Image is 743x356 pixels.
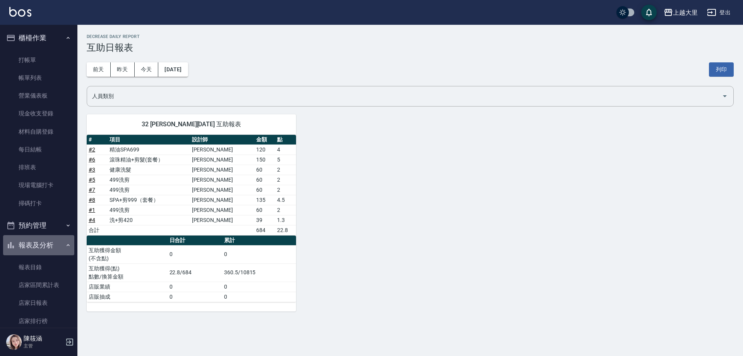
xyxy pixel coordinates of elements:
td: 22.8 [275,225,296,235]
a: 排班表 [3,158,74,176]
a: 每日結帳 [3,141,74,158]
td: 39 [254,215,275,225]
td: [PERSON_NAME] [190,195,254,205]
button: 登出 [704,5,734,20]
td: [PERSON_NAME] [190,144,254,155]
td: 499洗剪 [108,185,190,195]
td: [PERSON_NAME] [190,175,254,185]
td: 互助獲得(點) 點數/換算金額 [87,263,168,282]
td: 22.8/684 [168,263,222,282]
td: 0 [222,245,296,263]
td: 1.3 [275,215,296,225]
h2: Decrease Daily Report [87,34,734,39]
button: 報表及分析 [3,235,74,255]
button: 今天 [135,62,159,77]
td: [PERSON_NAME] [190,185,254,195]
button: 預約管理 [3,215,74,236]
td: 0 [168,282,222,292]
button: [DATE] [158,62,188,77]
td: 60 [254,175,275,185]
td: [PERSON_NAME] [190,155,254,165]
button: Open [719,90,731,102]
h3: 互助日報表 [87,42,734,53]
span: 32 [PERSON_NAME][DATE] 互助報表 [96,120,287,128]
a: #3 [89,167,95,173]
button: 昨天 [111,62,135,77]
td: 精油SPA699 [108,144,190,155]
td: 135 [254,195,275,205]
td: 60 [254,185,275,195]
td: 4 [275,144,296,155]
a: #2 [89,146,95,153]
td: 684 [254,225,275,235]
th: 設計師 [190,135,254,145]
th: # [87,135,108,145]
a: 掃碼打卡 [3,194,74,212]
td: 499洗剪 [108,205,190,215]
button: save [641,5,657,20]
td: 0 [222,292,296,302]
button: 上越大里 [661,5,701,21]
td: 合計 [87,225,108,235]
a: 店家排行榜 [3,312,74,330]
td: 2 [275,165,296,175]
button: 前天 [87,62,111,77]
a: 現場電腦打卡 [3,176,74,194]
td: 2 [275,185,296,195]
a: 營業儀表板 [3,87,74,105]
td: 0 [168,245,222,263]
th: 項目 [108,135,190,145]
td: 店販業績 [87,282,168,292]
a: #1 [89,207,95,213]
a: #7 [89,187,95,193]
a: #5 [89,177,95,183]
th: 點 [275,135,296,145]
a: #8 [89,197,95,203]
a: 現金收支登錄 [3,105,74,122]
a: #4 [89,217,95,223]
td: 2 [275,175,296,185]
td: [PERSON_NAME] [190,165,254,175]
td: 健康洗髮 [108,165,190,175]
td: [PERSON_NAME] [190,215,254,225]
th: 金額 [254,135,275,145]
td: 60 [254,205,275,215]
td: 2 [275,205,296,215]
td: 5 [275,155,296,165]
td: 120 [254,144,275,155]
img: Person [6,334,22,350]
td: [PERSON_NAME] [190,205,254,215]
a: 打帳單 [3,51,74,69]
td: 互助獲得金額 (不含點) [87,245,168,263]
a: #6 [89,157,95,163]
td: 4.5 [275,195,296,205]
td: 360.5/10815 [222,263,296,282]
th: 日合計 [168,236,222,246]
td: 滾珠精油+剪髮(套餐） [108,155,190,165]
a: 報表目錄 [3,258,74,276]
td: 0 [168,292,222,302]
td: 洗+剪420 [108,215,190,225]
td: 店販抽成 [87,292,168,302]
td: 150 [254,155,275,165]
button: 列印 [709,62,734,77]
a: 店家區間累計表 [3,276,74,294]
table: a dense table [87,135,296,236]
button: 櫃檯作業 [3,28,74,48]
td: 0 [222,282,296,292]
td: 499洗剪 [108,175,190,185]
td: 60 [254,165,275,175]
a: 材料自購登錄 [3,123,74,141]
a: 店家日報表 [3,294,74,312]
th: 累計 [222,236,296,246]
a: 帳單列表 [3,69,74,87]
img: Logo [9,7,31,17]
h5: 陳筱涵 [24,335,63,342]
td: SPA+剪999（套餐） [108,195,190,205]
p: 主管 [24,342,63,349]
table: a dense table [87,236,296,302]
div: 上越大里 [673,8,698,17]
input: 人員名稱 [90,89,719,103]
